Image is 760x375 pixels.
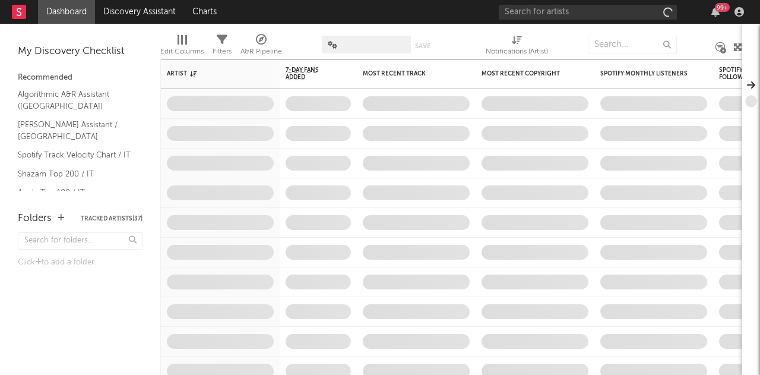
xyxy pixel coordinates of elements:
[415,43,430,49] button: Save
[715,3,730,12] div: 99 +
[240,45,282,59] div: A&R Pipeline
[711,7,720,17] button: 99+
[18,71,142,85] div: Recommended
[18,88,131,112] a: Algorithmic A&R Assistant ([GEOGRAPHIC_DATA])
[600,70,689,77] div: Spotify Monthly Listeners
[486,45,548,59] div: Notifications (Artist)
[81,216,142,222] button: Tracked Artists(37)
[18,118,131,143] a: [PERSON_NAME] Assistant / [GEOGRAPHIC_DATA]
[486,30,548,64] div: Notifications (Artist)
[18,256,142,270] div: Click to add a folder.
[213,30,232,64] div: Filters
[160,30,204,64] div: Edit Columns
[160,45,204,59] div: Edit Columns
[499,5,677,20] input: Search for artists
[588,36,677,53] input: Search...
[18,149,131,162] a: Spotify Track Velocity Chart / IT
[213,45,232,59] div: Filters
[240,30,282,64] div: A&R Pipeline
[18,212,52,226] div: Folders
[482,70,571,77] div: Most Recent Copyright
[18,168,131,181] a: Shazam Top 200 / IT
[18,232,142,250] input: Search for folders...
[18,186,131,199] a: Apple Top 100 / IT
[18,45,142,59] div: My Discovery Checklist
[286,67,333,81] span: 7-Day Fans Added
[167,70,256,77] div: Artist
[363,70,452,77] div: Most Recent Track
